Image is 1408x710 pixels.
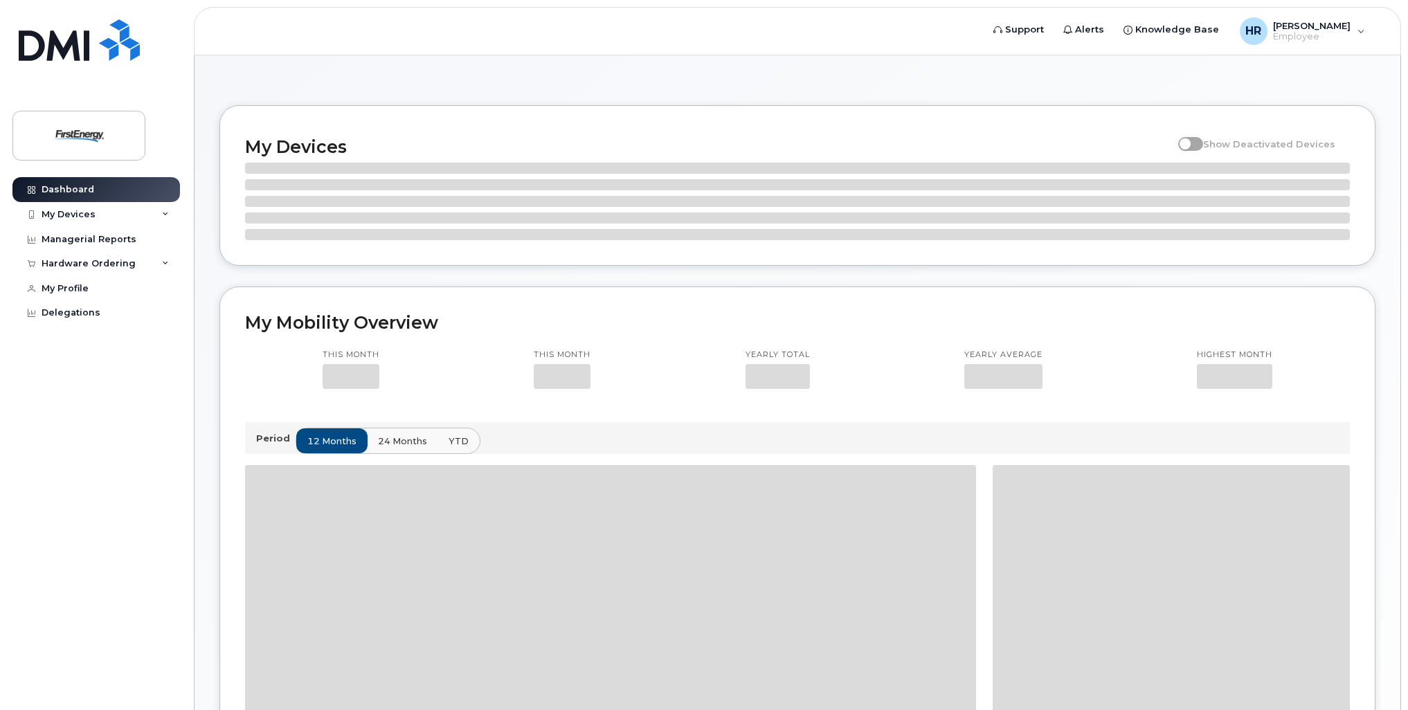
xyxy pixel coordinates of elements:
span: 24 months [378,435,427,448]
p: This month [534,349,590,361]
p: Yearly average [964,349,1043,361]
h2: My Devices [245,136,1171,157]
p: Period [256,432,296,445]
h2: My Mobility Overview [245,312,1350,333]
p: Yearly total [746,349,810,361]
span: Show Deactivated Devices [1203,138,1335,149]
p: This month [323,349,379,361]
input: Show Deactivated Devices [1178,131,1189,142]
p: Highest month [1197,349,1272,361]
span: YTD [449,435,469,448]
